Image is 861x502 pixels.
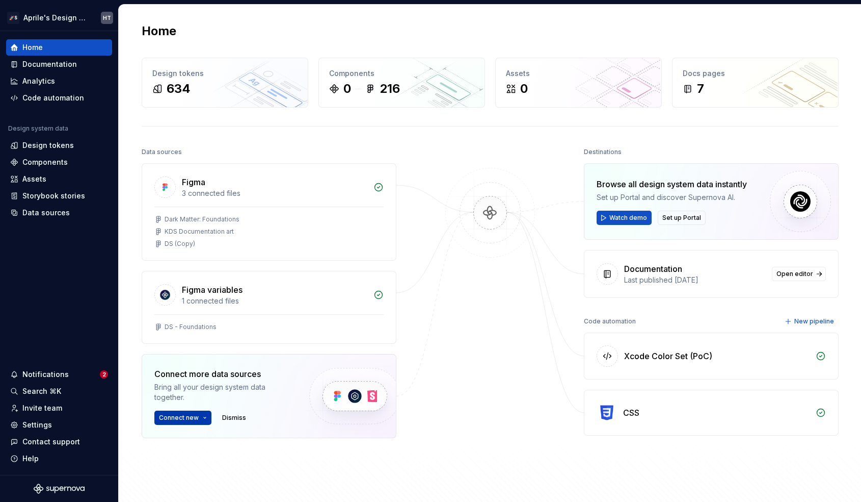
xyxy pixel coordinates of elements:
div: Invite team [22,403,62,413]
div: Dark Matter: Foundations [165,215,239,223]
a: Settings [6,417,112,433]
svg: Supernova Logo [34,484,85,494]
div: Notifications [22,369,69,380]
div: CSS [623,407,639,419]
div: Docs pages [683,68,828,79]
a: Open editor [772,267,826,281]
button: Dismiss [218,411,251,425]
a: Invite team [6,400,112,416]
div: Design tokens [152,68,298,79]
div: Destinations [584,145,622,159]
div: Storybook stories [22,191,85,201]
a: Components0216 [318,58,485,108]
a: Data sources [6,205,112,221]
a: Design tokens [6,137,112,154]
div: Design tokens [22,140,74,150]
a: Assets0 [495,58,662,108]
div: KDS Documentation art [165,228,234,236]
div: 🚀S [7,12,19,24]
div: Home [22,42,43,53]
div: Set up Portal and discover Supernova AI. [597,192,747,203]
div: Browse all design system data instantly [597,178,747,190]
span: Watch demo [609,214,647,222]
div: Assets [22,174,46,184]
div: 1 connected files [182,296,367,306]
a: Components [6,154,112,170]
button: Notifications2 [6,366,112,383]
a: Code automation [6,90,112,106]
div: Help [22,454,39,464]
div: Assets [506,68,651,79]
div: Data sources [22,208,70,218]
span: New pipeline [794,317,834,325]
button: Help [6,450,112,467]
button: Connect new [154,411,211,425]
button: Search ⌘K [6,383,112,399]
button: 🚀SAprile's Design SystemHT [2,7,116,29]
div: 3 connected files [182,188,367,198]
div: DS - Foundations [165,323,217,331]
div: 0 [343,81,351,97]
a: Docs pages7 [672,58,839,108]
span: Dismiss [222,414,246,422]
div: 634 [167,81,191,97]
div: Components [22,157,68,167]
button: Watch demo [597,211,652,225]
div: 216 [380,81,400,97]
div: Code automation [22,93,84,103]
div: 0 [520,81,528,97]
div: Bring all your design system data together. [154,382,292,403]
div: Settings [22,420,52,430]
div: Xcode Color Set (PoC) [624,350,712,362]
div: Search ⌘K [22,386,61,396]
span: 2 [100,370,108,379]
div: Figma variables [182,284,243,296]
div: Components [329,68,474,79]
a: Figma variables1 connected filesDS - Foundations [142,271,396,344]
span: Connect new [159,414,199,422]
a: Home [6,39,112,56]
span: Set up Portal [662,214,701,222]
div: DS (Copy) [165,240,195,248]
a: Storybook stories [6,188,112,204]
div: Code automation [584,314,636,329]
a: Figma3 connected filesDark Matter: FoundationsKDS Documentation artDS (Copy) [142,163,396,261]
div: Last published [DATE] [624,275,766,285]
span: Open editor [776,270,813,278]
div: Contact support [22,437,80,447]
button: Contact support [6,434,112,450]
div: Data sources [142,145,182,159]
button: New pipeline [782,314,839,329]
div: Connect more data sources [154,368,292,380]
a: Analytics [6,73,112,89]
a: Design tokens634 [142,58,308,108]
a: Assets [6,171,112,187]
div: Documentation [22,59,77,69]
h2: Home [142,23,176,39]
a: Documentation [6,56,112,72]
button: Set up Portal [658,211,706,225]
div: Aprile's Design System [23,13,89,23]
div: Design system data [8,124,68,133]
div: HT [103,14,111,22]
div: Figma [182,176,205,188]
div: Analytics [22,76,55,86]
div: 7 [697,81,704,97]
div: Documentation [624,263,682,275]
